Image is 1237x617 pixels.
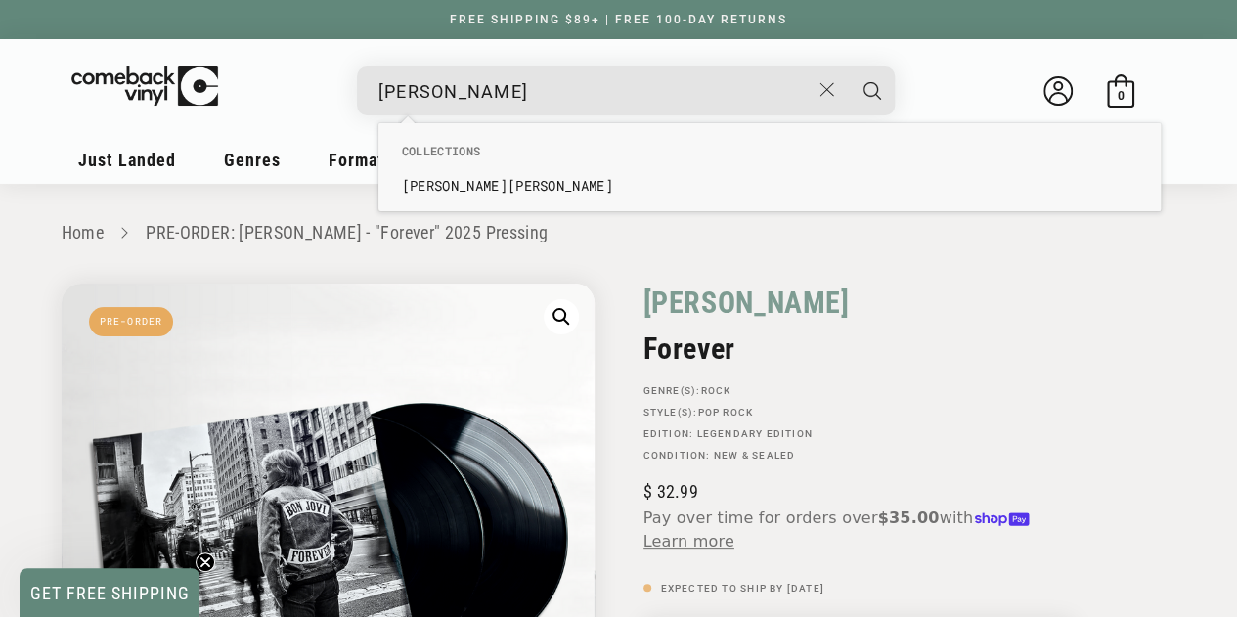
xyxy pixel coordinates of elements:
[809,68,845,111] button: Close
[89,307,174,336] span: Pre-Order
[643,284,850,322] a: [PERSON_NAME]
[643,450,1074,462] p: Condition: New & Sealed
[20,568,199,617] div: GET FREE SHIPPINGClose teaser
[402,176,1137,196] a: [PERSON_NAME][PERSON_NAME]
[378,123,1161,211] div: Collections
[697,407,753,418] a: Pop Rock
[643,331,1074,366] h2: Forever
[643,481,652,502] span: $
[643,407,1074,419] p: STYLE(S):
[430,13,807,26] a: FREE SHIPPING $89+ | FREE 100-DAY RETURNS
[62,219,1176,247] nav: breadcrumbs
[378,71,810,111] input: When autocomplete results are available use up and down arrows to review and enter to select
[62,222,104,242] a: Home
[30,583,190,603] span: GET FREE SHIPPING
[146,222,548,242] a: PRE-ORDER: [PERSON_NAME] - "Forever" 2025 Pressing
[224,150,281,170] span: Genres
[848,66,897,115] button: Search
[329,150,393,170] span: Formats
[392,143,1147,170] li: Collections
[78,150,176,170] span: Just Landed
[643,385,1074,397] p: GENRE(S):
[196,552,215,572] button: Close teaser
[643,481,698,502] span: 32.99
[392,170,1147,201] li: collections: Bobbie Gentry
[508,176,613,195] b: [PERSON_NAME]
[700,385,730,396] a: Rock
[661,583,824,594] span: Expected To Ship By [DATE]
[643,428,1074,440] p: Edition: Legendary Edition
[357,66,895,115] div: Search
[1117,88,1124,103] span: 0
